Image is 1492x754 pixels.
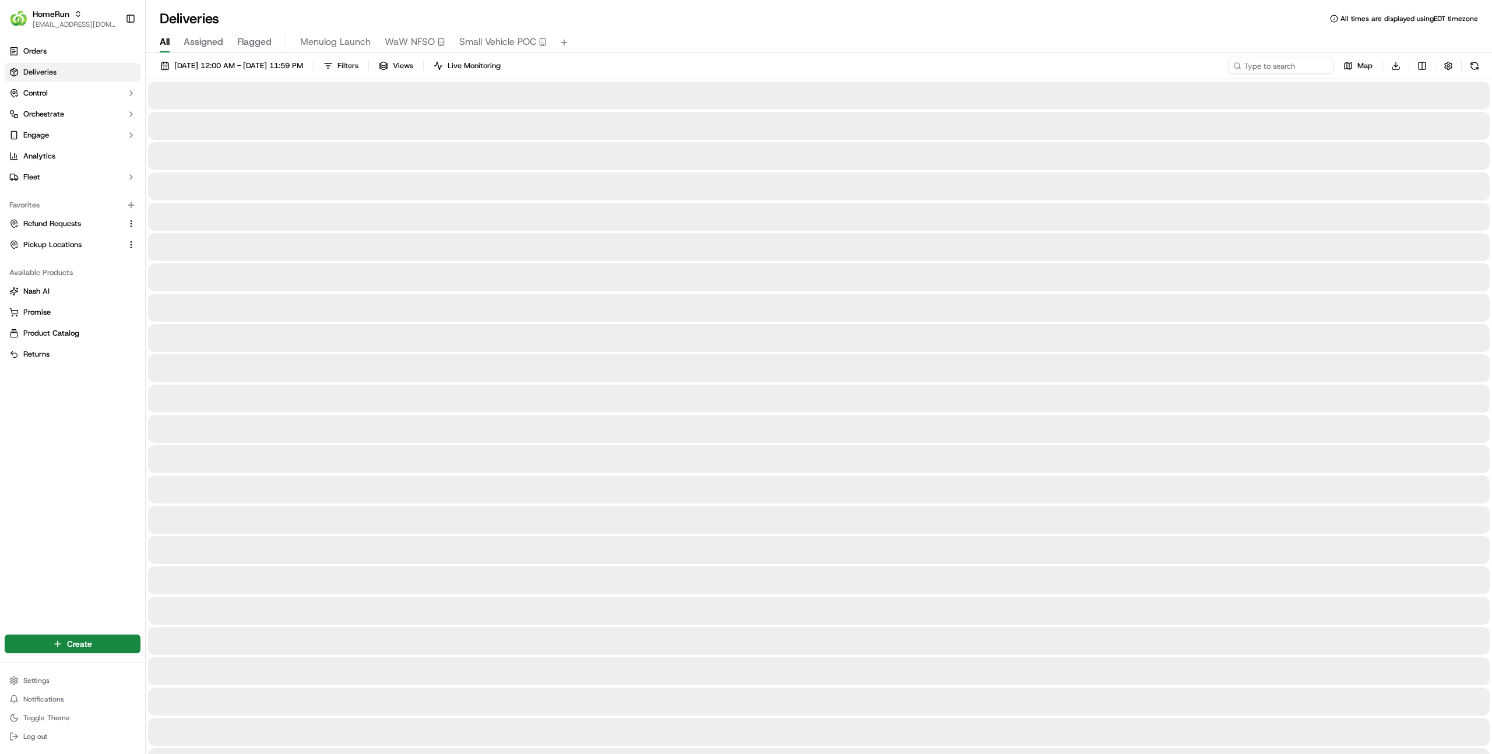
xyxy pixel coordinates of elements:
span: Deliveries [23,67,57,77]
span: Fleet [23,172,40,182]
button: [EMAIL_ADDRESS][DOMAIN_NAME] [33,20,116,29]
h1: Deliveries [160,9,219,28]
span: Menulog Launch [300,35,371,49]
button: HomeRun [33,8,69,20]
a: Promise [9,307,136,318]
span: Log out [23,732,47,741]
span: Nash AI [23,286,50,297]
button: Product Catalog [5,324,140,343]
a: Nash AI [9,286,136,297]
span: Settings [23,676,50,685]
button: Promise [5,303,140,322]
span: Map [1357,61,1373,71]
button: Fleet [5,168,140,186]
button: Create [5,635,140,653]
div: Favorites [5,196,140,214]
a: Returns [9,349,136,360]
a: Product Catalog [9,328,136,339]
button: Refund Requests [5,214,140,233]
a: Refund Requests [9,219,122,229]
span: Returns [23,349,50,360]
button: Map [1338,58,1378,74]
button: Live Monitoring [428,58,506,74]
a: Orders [5,42,140,61]
span: Filters [337,61,358,71]
button: Refresh [1466,58,1483,74]
span: WaW NFSO [385,35,435,49]
img: HomeRun [9,9,28,28]
span: Views [393,61,413,71]
span: Pickup Locations [23,239,82,250]
span: All times are displayed using EDT timezone [1340,14,1478,23]
span: Analytics [23,151,55,161]
button: Engage [5,126,140,145]
button: Nash AI [5,282,140,301]
span: Assigned [184,35,223,49]
button: HomeRunHomeRun[EMAIL_ADDRESS][DOMAIN_NAME] [5,5,121,33]
span: Small Vehicle POC [459,35,536,49]
div: Available Products [5,263,140,282]
button: Toggle Theme [5,710,140,726]
button: Settings [5,672,140,689]
span: All [160,35,170,49]
span: Toggle Theme [23,713,70,723]
button: Views [374,58,418,74]
span: Create [67,638,92,650]
button: Filters [318,58,364,74]
span: Engage [23,130,49,140]
button: Pickup Locations [5,235,140,254]
span: Promise [23,307,51,318]
span: Live Monitoring [448,61,501,71]
input: Type to search [1229,58,1333,74]
span: Orders [23,46,47,57]
span: [DATE] 12:00 AM - [DATE] 11:59 PM [174,61,303,71]
button: Log out [5,728,140,745]
button: Control [5,84,140,103]
span: Orchestrate [23,109,64,119]
span: Product Catalog [23,328,79,339]
a: Deliveries [5,63,140,82]
span: Control [23,88,48,98]
button: Notifications [5,691,140,707]
span: Refund Requests [23,219,81,229]
button: Orchestrate [5,105,140,124]
span: Notifications [23,695,64,704]
a: Analytics [5,147,140,165]
button: Returns [5,345,140,364]
a: Pickup Locations [9,239,122,250]
button: [DATE] 12:00 AM - [DATE] 11:59 PM [155,58,308,74]
span: Flagged [237,35,272,49]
